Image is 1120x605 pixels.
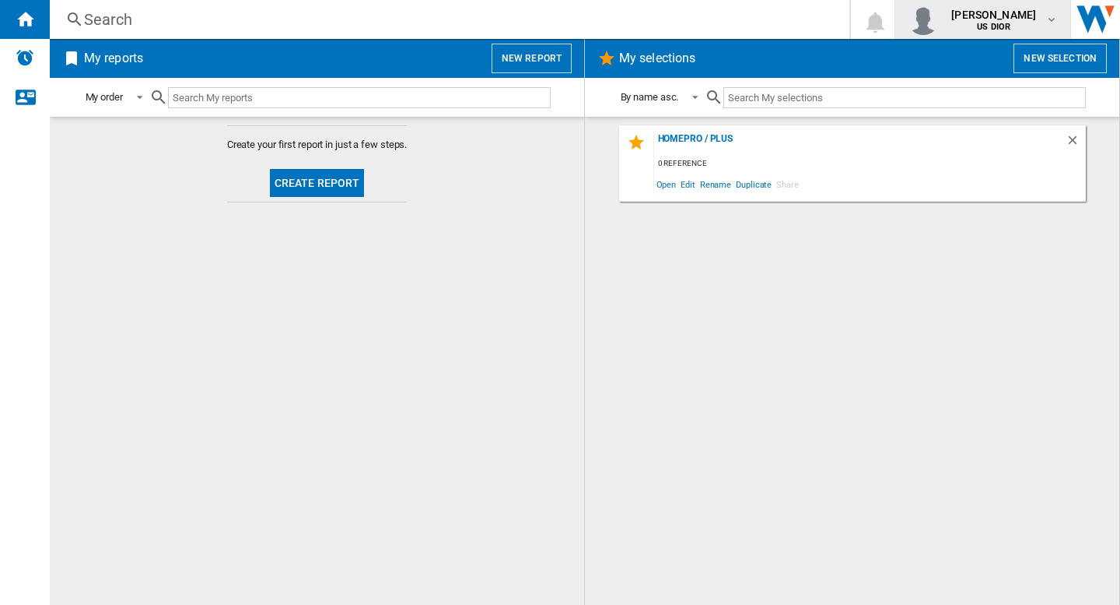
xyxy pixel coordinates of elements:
[678,174,698,195] span: Edit
[270,169,365,197] button: Create report
[86,91,123,103] div: My order
[654,133,1066,154] div: homepro / plus
[84,9,809,30] div: Search
[16,48,34,67] img: alerts-logo.svg
[1066,133,1086,154] div: Delete
[977,22,1010,32] b: US DIOR
[492,44,572,73] button: New report
[654,154,1086,174] div: 0 reference
[654,174,679,195] span: Open
[616,44,698,73] h2: My selections
[723,87,1085,108] input: Search My selections
[774,174,801,195] span: Share
[698,174,733,195] span: Rename
[1013,44,1107,73] button: New selection
[168,87,551,108] input: Search My reports
[81,44,146,73] h2: My reports
[227,138,408,152] span: Create your first report in just a few steps.
[951,7,1036,23] span: [PERSON_NAME]
[621,91,679,103] div: By name asc.
[908,4,939,35] img: profile.jpg
[733,174,774,195] span: Duplicate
